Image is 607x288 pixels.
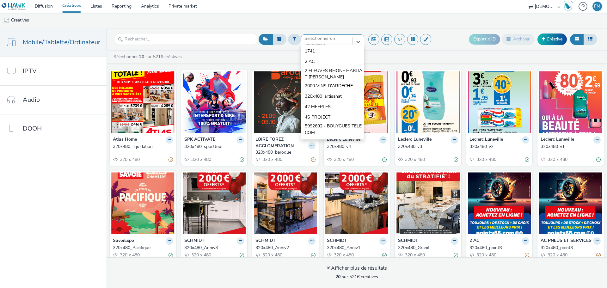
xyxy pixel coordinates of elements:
[305,138,328,145] span: AB Cuisines
[113,144,170,150] div: 320x480_liquidation
[525,156,529,163] div: Valide
[398,144,456,150] div: 320x480_v3
[255,237,276,245] strong: SCHMIDT
[305,58,315,65] span: 2 AC
[404,252,425,258] span: 320 x 480
[468,172,531,234] img: 320x480_pointS visual
[398,136,432,144] strong: Leclerc Luneville
[541,245,601,251] a: 320x480_pointS
[537,34,567,45] a: Créative
[327,136,360,144] strong: Leclerc Luneville
[327,265,387,272] div: Afficher plus de résultats
[333,252,354,258] span: 320 x 480
[255,245,313,251] div: 320x480_Anniv2
[254,71,317,133] img: 320x480_baroque visual
[119,156,140,162] span: 320 x 480
[563,1,573,11] img: Hawk Academy
[305,83,353,89] span: 2000 VINS D'ARDECHE
[454,156,458,163] div: Valide
[396,172,460,234] img: 320x480_Granit visual
[539,71,602,133] img: 320x480_v1 visual
[113,237,134,245] strong: SavoiExpo
[476,156,496,162] span: 320 x 480
[305,123,364,136] span: 5992692 - BOUYGUES TELECOM
[327,144,384,150] div: 320x480_v4
[398,237,418,245] strong: SCHMIDT
[327,245,384,251] div: 320x480_Anniv1
[111,172,175,234] img: 320x480_Pacifique visual
[335,274,378,280] span: sur 5216 créatives
[113,245,170,251] div: 320x480_Pacifique
[311,252,316,258] div: Valide
[255,149,313,156] div: 320x480_baroque
[240,252,244,258] div: Valide
[547,252,567,258] span: 320 x 480
[547,156,567,162] span: 320 x 480
[255,149,316,156] a: 320x480_baroque
[469,237,479,245] strong: 2 AC
[240,156,244,163] div: Valide
[570,34,584,45] button: Grille
[502,34,534,45] button: Archiver
[113,245,173,251] a: 320x480_Pacifique
[3,17,9,24] img: mobile
[525,252,529,258] div: Partiellement valide
[469,245,530,251] a: 320x480_pointS
[119,252,140,258] span: 320 x 480
[541,245,598,251] div: 320x480_pointS
[382,156,387,163] div: Valide
[2,3,26,10] img: undefined Logo
[304,35,349,48] div: Sélectionner un annonceur...
[23,66,37,76] span: IPTV
[454,252,458,258] div: Valide
[184,136,215,144] strong: SPK ACTIVATE
[184,237,205,245] strong: SCHMIDT
[469,136,503,144] strong: Leclerc Luneville
[396,71,460,133] img: 320x480_v3 visual
[305,93,342,100] span: 320x480_artisanat
[262,252,282,258] span: 320 x 480
[184,144,244,150] a: 320x480_sporttour
[183,172,246,234] img: 320x480_Anniv3 visual
[398,245,456,251] div: 320x480_Granit
[113,144,173,150] a: 320x480_liquidation
[404,156,425,162] span: 320 x 480
[311,156,316,163] div: Partiellement valide
[305,68,364,81] span: 2 FLEUVES RHONE HABITAT [PERSON_NAME]
[191,156,211,162] span: 320 x 480
[476,252,496,258] span: 320 x 480
[541,144,598,150] div: 320x480_v1
[335,274,340,280] strong: 20
[468,71,531,133] img: 320x480_v2 visual
[115,34,257,45] input: Rechercher...
[255,245,316,251] a: 320x480_Anniv2
[113,136,137,144] strong: Atlas Home
[596,252,601,258] div: Partiellement valide
[327,237,347,245] strong: SCHMIDT
[398,144,458,150] a: 320x480_v3
[255,136,307,149] strong: LOIRE FOREZ AGGLOMERATION
[541,136,574,144] strong: Leclerc Luneville
[398,245,458,251] a: 320x480_Granit
[169,252,173,258] div: Valide
[305,48,315,54] span: 1741
[305,114,330,120] span: 4S PROJECT
[254,172,317,234] img: 320x480_Anniv2 visual
[469,144,527,150] div: 320x480_v2
[184,245,244,251] a: 320x480_Anniv3
[539,172,602,234] img: 320x480_pointS visual
[469,245,527,251] div: 320x480_pointS
[563,1,575,11] a: Hawk Academy
[382,252,387,258] div: Valide
[583,34,597,45] button: Liste
[191,252,211,258] span: 320 x 480
[23,38,100,47] span: Mobile/Tablette/Ordinateur
[541,237,592,245] strong: AC PNEUS ET SERVICES
[262,156,282,162] span: 320 x 480
[333,156,354,162] span: 320 x 480
[469,144,530,150] a: 320x480_v2
[327,245,387,251] a: 320x480_Anniv1
[469,34,500,44] button: Export d'ID
[305,104,331,110] span: 42 MEEPLES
